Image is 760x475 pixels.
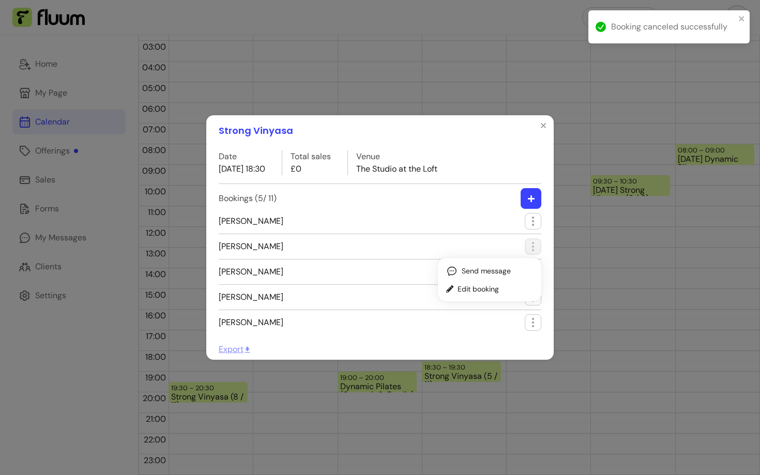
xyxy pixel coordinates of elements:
[219,192,277,205] label: Bookings ( 5 / 11 )
[611,21,735,33] div: Booking canceled successfully
[356,163,437,175] p: The Studio at the Loft
[219,150,265,163] label: Date
[291,163,331,175] p: £0
[458,284,533,294] span: Edit booking
[219,240,283,253] span: [PERSON_NAME]
[219,163,265,175] p: [DATE] 18:30
[356,150,437,163] label: Venue
[462,266,533,276] span: Send message
[219,344,251,355] span: Export
[291,150,331,163] label: Total sales
[219,124,293,138] h1: Strong Vinyasa
[219,291,283,303] span: [PERSON_NAME]
[535,117,552,134] button: Close
[219,266,283,278] span: [PERSON_NAME]
[219,316,283,329] span: [PERSON_NAME]
[738,14,746,23] button: close
[219,215,283,227] span: [PERSON_NAME]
